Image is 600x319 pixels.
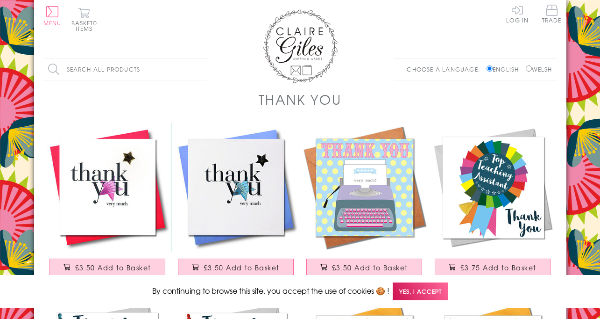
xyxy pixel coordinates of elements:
img: Claire Giles Greetings Cards [263,9,338,83]
span: Trade [542,5,562,23]
input: Search [198,59,207,80]
span: Menu [43,19,62,27]
span: £3.50 Add to Basket [204,263,280,272]
a: Thank You Card, Pink Star, Thank You Very Much, Embellished with a padded star £3.50 Add to Basket [43,123,172,285]
img: Thank You Card, Blue Star, Thank You Very Much, Embellished with a padded star [172,123,300,252]
button: Menu [43,6,62,26]
button: Basket0 items [71,7,97,31]
a: Log In [506,5,529,23]
button: £3.50 Add to Basket [49,259,165,276]
span: £3.50 Add to Basket [75,263,151,272]
input: Welsh [526,65,532,72]
label: English [487,65,523,73]
button: £3.75 Add to Basket [435,259,551,276]
a: Thank You Card, Typewriter, Thank You Very Much! £3.50 Add to Basket [300,123,429,285]
img: Thank You Card, Typewriter, Thank You Very Much! [300,123,429,252]
p: Choose a language: [407,65,485,73]
span: £3.50 Add to Basket [332,263,408,272]
a: Trade [542,5,562,25]
span: £3.75 Add to Basket [460,263,536,272]
label: Welsh [526,65,552,73]
button: £3.50 Add to Basket [178,259,294,276]
img: Thank You Card, Pink Star, Thank You Very Much, Embellished with a padded star [43,123,172,252]
button: £3.50 Add to Basket [306,259,422,276]
span: 0 items [76,19,97,33]
input: Search all products [43,59,207,80]
h1: Thank You [259,90,342,109]
img: Thank You Teaching Assistant Card, Rosette, Embellished with a colourful tassel [429,123,557,252]
a: Thank You Teaching Assistant Card, Rosette, Embellished with a colourful tassel £3.75 Add to Basket [429,123,557,285]
input: English [487,65,493,72]
span: Yes, I accept [393,283,448,301]
a: Thank You Card, Blue Star, Thank You Very Much, Embellished with a padded star £3.50 Add to Basket [172,123,300,285]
